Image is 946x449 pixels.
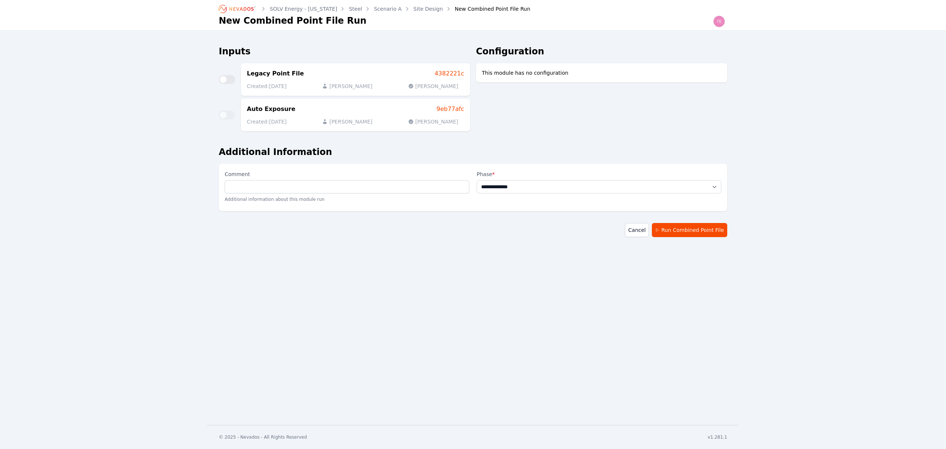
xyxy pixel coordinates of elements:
[625,223,649,237] a: Cancel
[476,45,727,57] h2: Configuration
[247,118,286,125] p: Created: [DATE]
[322,118,372,125] p: [PERSON_NAME]
[219,3,530,15] nav: Breadcrumb
[322,82,372,90] p: [PERSON_NAME]
[652,223,727,237] button: Run Combined Point File
[408,118,458,125] p: [PERSON_NAME]
[247,82,286,90] p: Created: [DATE]
[436,105,464,114] a: 9eb77afc
[713,16,725,27] img: Ted Elliott
[270,5,337,13] a: SOLV Energy - [US_STATE]
[219,146,727,158] h2: Additional Information
[225,170,469,180] label: Comment
[247,69,304,78] h3: Legacy Point File
[247,105,295,114] h3: Auto Exposure
[414,5,443,13] a: Site Design
[219,434,307,440] div: © 2025 - Nevados - All Rights Reserved
[349,5,362,13] a: Steel
[477,170,721,179] label: Phase
[219,45,470,57] h2: Inputs
[225,193,469,205] p: Additional information about this module run
[708,434,727,440] div: v1.281.1
[219,15,367,27] h1: New Combined Point File Run
[445,5,531,13] div: New Combined Point File Run
[476,63,727,82] div: This module has no configuration
[374,5,402,13] a: Scenario A
[408,82,458,90] p: [PERSON_NAME]
[435,69,464,78] a: 4382221c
